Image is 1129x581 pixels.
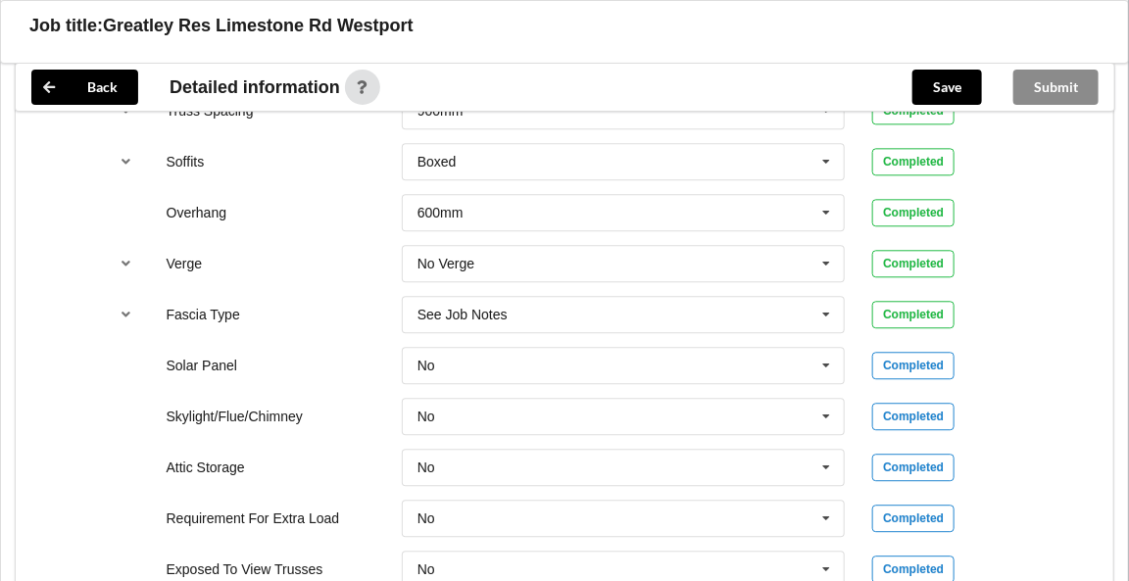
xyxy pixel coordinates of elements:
[167,358,237,373] label: Solar Panel
[417,359,435,372] div: No
[167,154,205,169] label: Soffits
[417,460,435,474] div: No
[417,155,457,169] div: Boxed
[108,144,146,179] button: reference-toggle
[167,205,226,220] label: Overhang
[167,256,203,271] label: Verge
[108,297,146,332] button: reference-toggle
[417,257,474,270] div: No Verge
[872,403,955,430] div: Completed
[108,246,146,281] button: reference-toggle
[872,454,955,481] div: Completed
[170,78,340,96] span: Detailed information
[417,206,464,219] div: 600mm
[167,561,323,577] label: Exposed To View Trusses
[872,301,955,328] div: Completed
[167,460,245,475] label: Attic Storage
[167,409,303,424] label: Skylight/Flue/Chimney
[872,250,955,277] div: Completed
[103,15,414,37] h3: Greatley Res Limestone Rd Westport
[912,70,982,105] button: Save
[29,15,103,37] h3: Job title:
[31,70,138,105] button: Back
[417,511,435,525] div: No
[417,308,508,321] div: See Job Notes
[167,307,240,322] label: Fascia Type
[417,104,464,118] div: 900mm
[872,505,955,532] div: Completed
[872,352,955,379] div: Completed
[167,510,340,526] label: Requirement For Extra Load
[417,562,435,576] div: No
[872,199,955,226] div: Completed
[417,410,435,423] div: No
[872,148,955,175] div: Completed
